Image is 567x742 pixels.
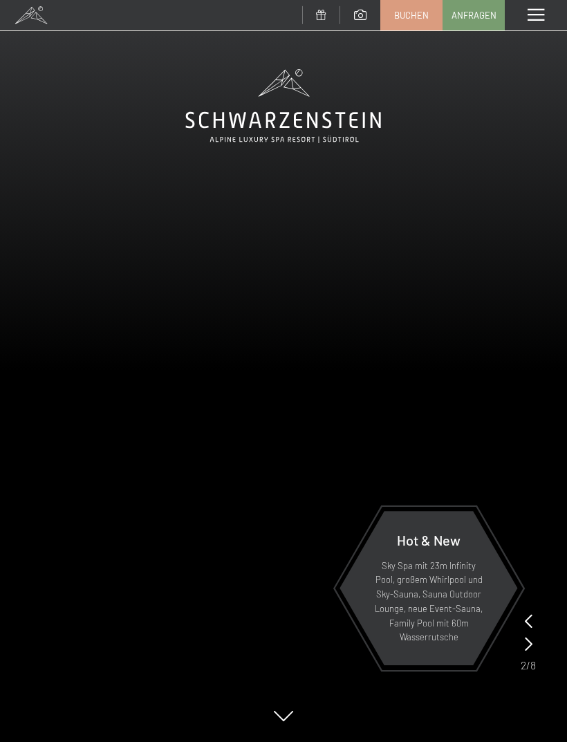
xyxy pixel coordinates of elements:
span: 2 [521,658,526,673]
span: Buchen [394,9,429,21]
a: Buchen [381,1,442,30]
a: Anfragen [443,1,504,30]
span: 8 [530,658,536,673]
span: / [526,658,530,673]
span: Hot & New [397,532,461,548]
span: Anfragen [452,9,496,21]
p: Sky Spa mit 23m Infinity Pool, großem Whirlpool und Sky-Sauna, Sauna Outdoor Lounge, neue Event-S... [373,559,484,645]
a: Hot & New Sky Spa mit 23m Infinity Pool, großem Whirlpool und Sky-Sauna, Sauna Outdoor Lounge, ne... [339,510,519,666]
